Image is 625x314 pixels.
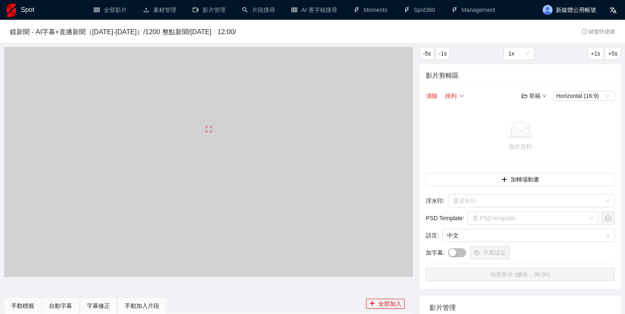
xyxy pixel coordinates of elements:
span: 1x [508,47,529,60]
span: Horizontal (16:9) [556,91,611,100]
span: 語言 : [426,231,439,240]
button: 清除 [426,91,438,101]
span: 加字幕 : [426,248,445,257]
a: video-camera影片管理 [193,7,226,13]
div: 無此資料 [429,142,611,151]
span: -5s [423,49,431,58]
a: table全部影片 [94,7,127,13]
a: tableAI 逐字稿搜尋 [292,7,337,13]
a: thunderboltMoments [354,7,387,13]
span: down [460,94,464,99]
img: avatar [543,5,553,15]
h4: 影片剪輯區 [426,70,615,81]
a: upload素材管理 [143,7,176,13]
span: info-circle [582,29,587,34]
button: plus全部加入 [366,299,405,309]
a: thunderboltSpot360 [404,7,435,13]
span: 浮水印 : [426,196,445,205]
span: -1s [439,49,447,58]
span: PSD Template : [426,214,464,223]
div: 草稿 [522,91,546,100]
span: plus [369,300,375,307]
span: down [542,94,546,98]
div: 自動字幕 [49,301,72,310]
button: +1s [588,47,604,60]
span: 鍵盤快捷鍵 [582,29,615,35]
button: 排列down [445,91,464,101]
span: / [212,28,218,35]
button: +5s [605,47,621,60]
div: 手動加入片段 [125,301,159,310]
img: logo [7,4,16,17]
button: -5s [420,47,434,60]
span: +1s [591,49,600,58]
a: search片段搜尋 [242,7,275,13]
button: plus加轉場動畫 [426,173,615,186]
h3: 鏡新聞 - AI字幕+直播新聞（[DATE]-[DATE]） / 1200 整點新聞 / [DATE] 12:00 / [10,27,479,37]
span: plus [501,177,507,183]
button: setting [602,212,615,225]
span: folder-open [522,93,527,99]
a: thunderboltManagement [452,7,495,13]
span: 中文 [447,229,610,242]
button: 快剪影片 (總長：00:00) [426,268,615,281]
div: 字幕修正 [87,301,110,310]
button: setting字幕設定 [470,246,510,259]
button: -1s [436,47,450,60]
div: 手動標籤 [11,301,34,310]
span: +5s [608,49,618,58]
